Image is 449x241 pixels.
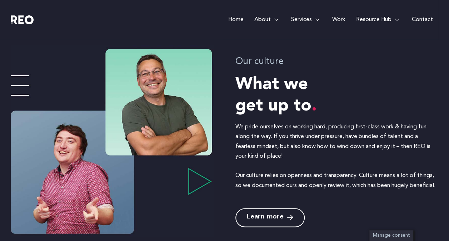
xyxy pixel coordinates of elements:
[373,233,410,238] span: Manage consent
[235,55,439,69] h4: Our culture
[235,124,435,188] span: We pride ourselves on working hard, producing first-class work & having fun along the way. If you...
[235,76,317,115] span: What we get up to
[235,208,305,227] a: Learn more
[247,214,284,221] span: Learn more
